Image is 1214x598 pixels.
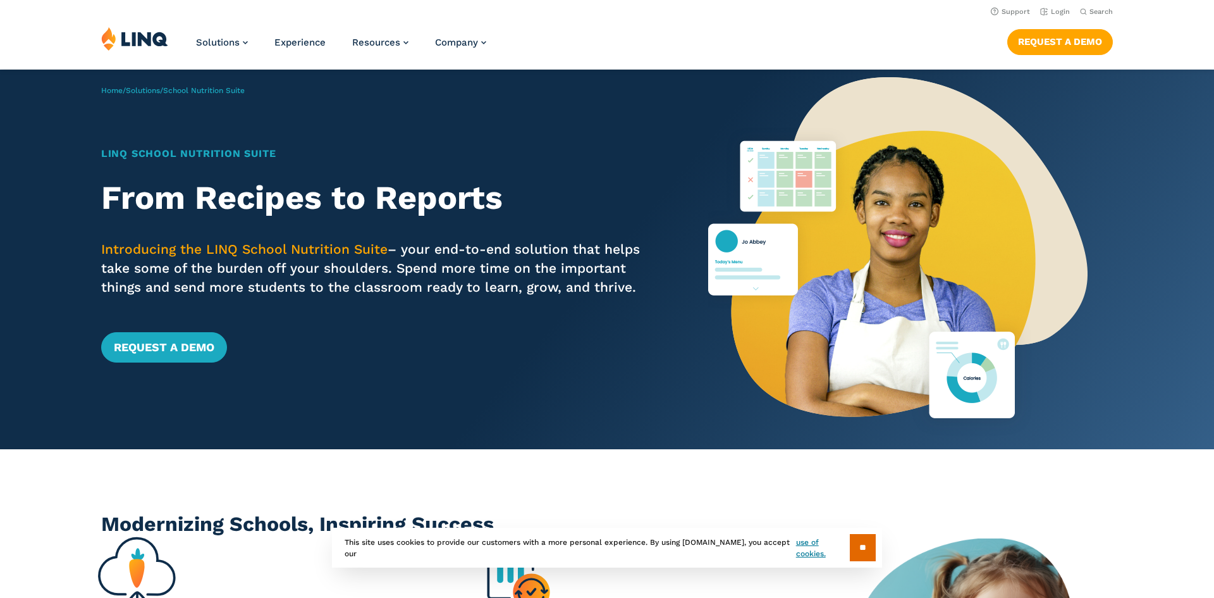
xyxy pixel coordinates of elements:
[352,37,400,48] span: Resources
[196,37,248,48] a: Solutions
[708,70,1088,449] img: Nutrition Suite Launch
[196,37,240,48] span: Solutions
[101,146,659,161] h1: LINQ School Nutrition Suite
[991,8,1030,16] a: Support
[126,86,160,95] a: Solutions
[1080,7,1113,16] button: Open Search Bar
[1007,27,1113,54] nav: Button Navigation
[101,240,659,297] p: – your end-to-end solution that helps take some of the burden off your shoulders. Spend more time...
[435,37,486,48] a: Company
[1089,8,1113,16] span: Search
[352,37,408,48] a: Resources
[163,86,245,95] span: School Nutrition Suite
[101,86,245,95] span: / /
[101,241,388,257] span: Introducing the LINQ School Nutrition Suite
[196,27,486,68] nav: Primary Navigation
[796,537,850,559] a: use of cookies.
[101,86,123,95] a: Home
[101,27,168,51] img: LINQ | K‑12 Software
[274,37,326,48] a: Experience
[1007,29,1113,54] a: Request a Demo
[101,510,1113,539] h2: Modernizing Schools, Inspiring Success
[332,528,882,568] div: This site uses cookies to provide our customers with a more personal experience. By using [DOMAIN...
[101,332,227,363] a: Request a Demo
[1040,8,1070,16] a: Login
[435,37,478,48] span: Company
[101,179,659,217] h2: From Recipes to Reports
